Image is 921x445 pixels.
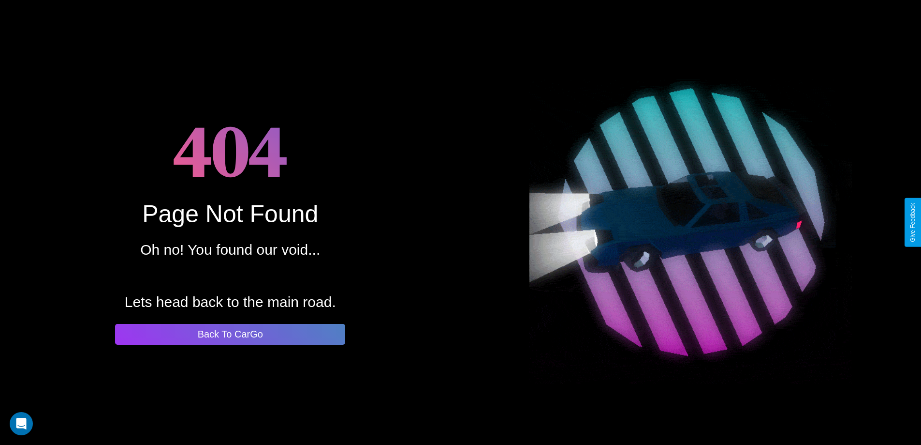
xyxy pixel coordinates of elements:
[142,200,318,228] div: Page Not Found
[529,61,852,384] img: spinning car
[115,324,345,345] button: Back To CarGo
[173,101,288,200] h1: 404
[125,237,336,315] p: Oh no! You found our void... Lets head back to the main road.
[909,203,916,242] div: Give Feedback
[10,412,33,435] div: Open Intercom Messenger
